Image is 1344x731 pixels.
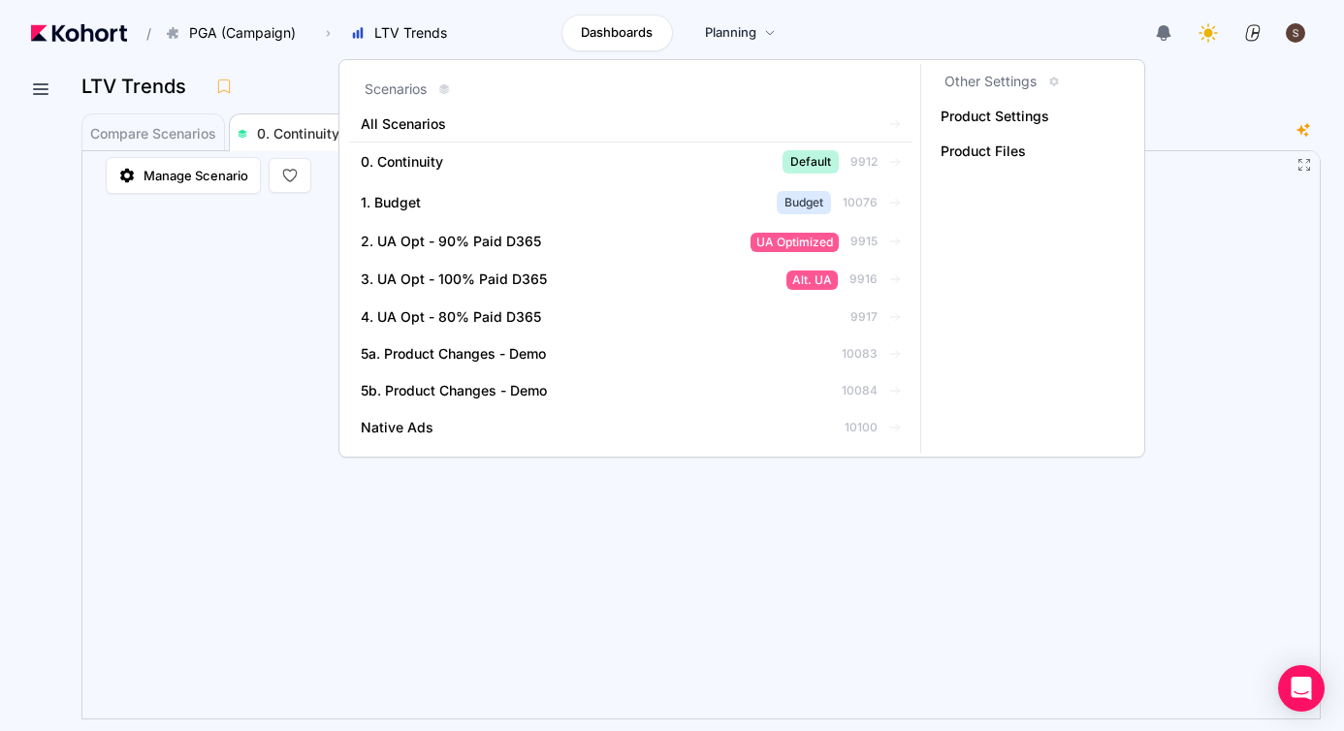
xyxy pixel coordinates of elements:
span: 9917 [850,309,878,325]
a: 1. BudgetBudget10076 [349,183,912,222]
a: Product Settings [929,99,1135,134]
span: / [131,23,151,44]
a: 3. UA Opt - 100% Paid D365Alt. UA9916 [349,262,912,298]
span: › [322,25,335,41]
img: logo_ConcreteSoftwareLogo_20230810134128192030.png [1243,23,1263,43]
button: Fullscreen [1296,157,1312,173]
span: 10083 [842,346,878,362]
span: 0. Continuity [361,152,443,172]
a: Product Files [929,134,1135,169]
a: Planning [685,15,796,51]
a: All Scenarios [349,107,912,142]
span: Default [783,150,839,174]
span: 9916 [849,271,878,287]
span: 5a. Product Changes - Demo [361,344,546,364]
span: Dashboards [581,23,653,43]
a: 2. UA Opt - 90% Paid D365UA Optimized9915 [349,224,912,260]
span: 5b. Product Changes - Demo [361,381,547,400]
span: Budget [777,191,831,214]
span: Planning [705,23,756,43]
button: LTV Trends [340,16,467,49]
span: Manage Scenario [144,166,248,185]
span: Product Settings [941,107,1049,126]
span: 10084 [842,383,878,398]
span: 4. UA Opt - 80% Paid D365 [361,307,541,327]
a: Native Ads10100 [349,410,912,445]
h3: Scenarios [365,79,427,99]
span: 10076 [843,195,878,210]
div: Open Intercom Messenger [1278,665,1325,712]
span: LTV Trends [374,23,447,43]
a: Manage Scenario [106,157,261,194]
span: 10100 [845,420,878,435]
span: 3. UA Opt - 100% Paid D365 [361,270,547,289]
span: Alt. UA [786,270,838,290]
span: Product Files [941,142,1049,161]
span: PGA (Campaign) [189,23,296,43]
h3: LTV Trends [81,77,198,96]
span: Native Ads [361,418,433,437]
h3: Other Settings [944,72,1037,91]
button: PGA (Campaign) [155,16,316,49]
span: 0. Continuity [257,125,339,142]
a: 5b. Product Changes - Demo10084 [349,373,912,408]
span: Compare Scenarios [90,127,216,141]
img: Kohort logo [31,24,127,42]
a: 5a. Product Changes - Demo10083 [349,336,912,371]
a: Dashboards [561,15,673,51]
span: 1. Budget [361,193,421,212]
span: 9915 [850,234,878,249]
a: 0. ContinuityDefault9912 [349,143,912,181]
span: 2. UA Opt - 90% Paid D365 [361,232,541,251]
span: UA Optimized [751,233,839,252]
span: 9912 [850,154,878,170]
span: All Scenarios [361,114,827,134]
a: 4. UA Opt - 80% Paid D3659917 [349,300,912,334]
